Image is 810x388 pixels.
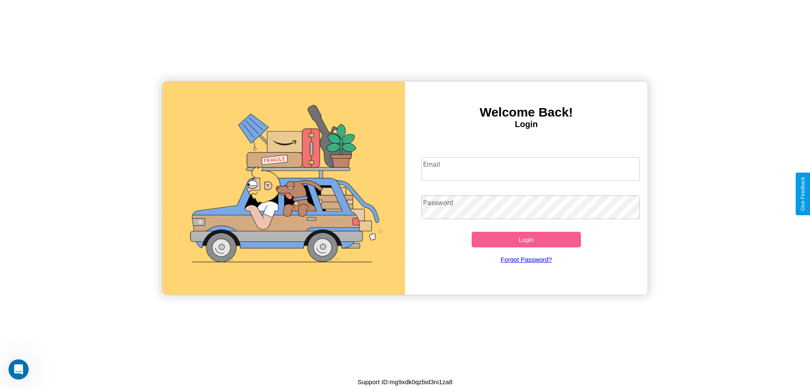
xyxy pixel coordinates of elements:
[162,81,405,295] img: gif
[405,105,648,119] h3: Welcome Back!
[417,247,636,271] a: Forgot Password?
[405,119,648,129] h4: Login
[8,359,29,380] iframe: Intercom live chat
[472,232,581,247] button: Login
[800,177,806,211] div: Give Feedback
[357,376,452,388] p: Support ID: mg9xdk0qzbid3ni1za8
